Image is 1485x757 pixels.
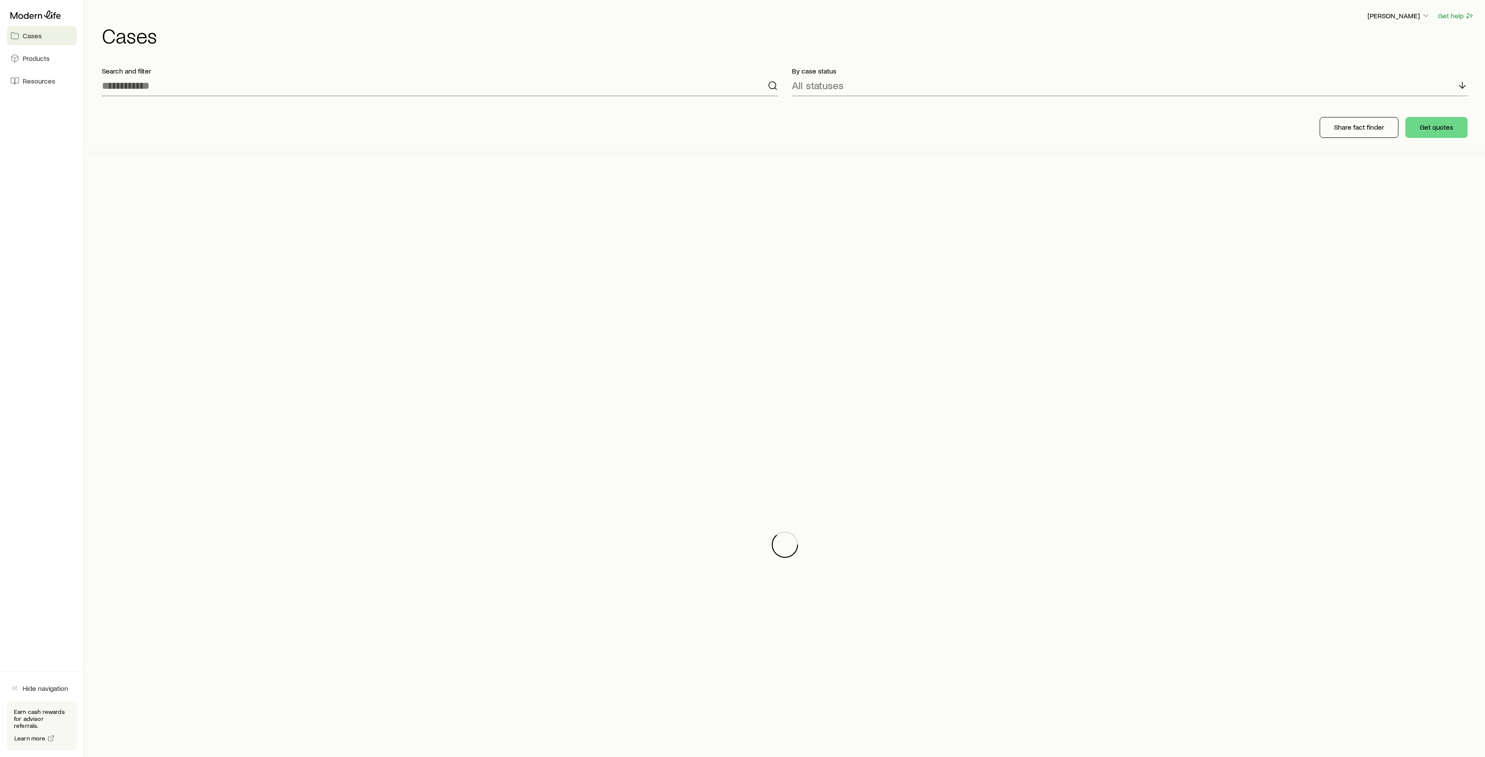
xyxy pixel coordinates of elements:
a: Products [7,49,77,68]
span: Resources [23,77,55,85]
p: By case status [792,67,1468,75]
h1: Cases [102,25,1475,46]
p: [PERSON_NAME] [1368,11,1430,20]
p: Search and filter [102,67,778,75]
p: All statuses [792,79,844,91]
button: Hide navigation [7,679,77,698]
span: Learn more [14,735,46,741]
a: Cases [7,26,77,45]
button: [PERSON_NAME] [1367,11,1431,21]
span: Products [23,54,50,63]
span: Cases [23,31,42,40]
p: Share fact finder [1334,123,1384,131]
a: Resources [7,71,77,90]
p: Earn cash rewards for advisor referrals. [14,708,70,729]
button: Share fact finder [1320,117,1398,138]
button: Get quotes [1405,117,1468,138]
span: Hide navigation [23,684,68,693]
div: Earn cash rewards for advisor referrals.Learn more [7,701,77,750]
button: Get help [1438,11,1475,21]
